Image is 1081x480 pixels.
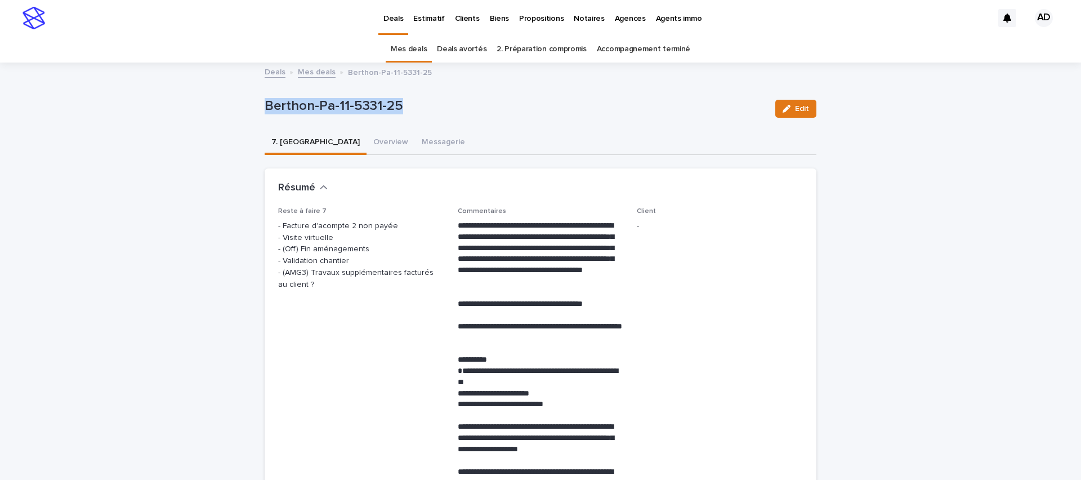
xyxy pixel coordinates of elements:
button: Edit [775,100,816,118]
a: 2. Préparation compromis [497,36,587,63]
span: Commentaires [458,208,506,215]
span: Client [637,208,656,215]
p: Berthon-Pa-11-5331-25 [348,65,432,78]
h2: Résumé [278,182,315,194]
a: Deals avortés [437,36,486,63]
a: Accompagnement terminé [597,36,690,63]
img: stacker-logo-s-only.png [23,7,45,29]
a: Mes deals [391,36,427,63]
div: AD [1035,9,1053,27]
p: Berthon-Pa-11-5331-25 [265,98,766,114]
div: - [637,220,803,232]
a: Deals [265,65,285,78]
span: Edit [795,105,809,113]
span: Reste à faire 7 [278,208,327,215]
button: Messagerie [415,131,472,155]
button: 7. [GEOGRAPHIC_DATA] [265,131,367,155]
button: Résumé [278,182,328,194]
a: Mes deals [298,65,336,78]
button: Overview [367,131,415,155]
p: - Facture d'acompte 2 non payée - Visite virtuelle - (Off) Fin aménagements - Validation chantier... [278,220,444,291]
